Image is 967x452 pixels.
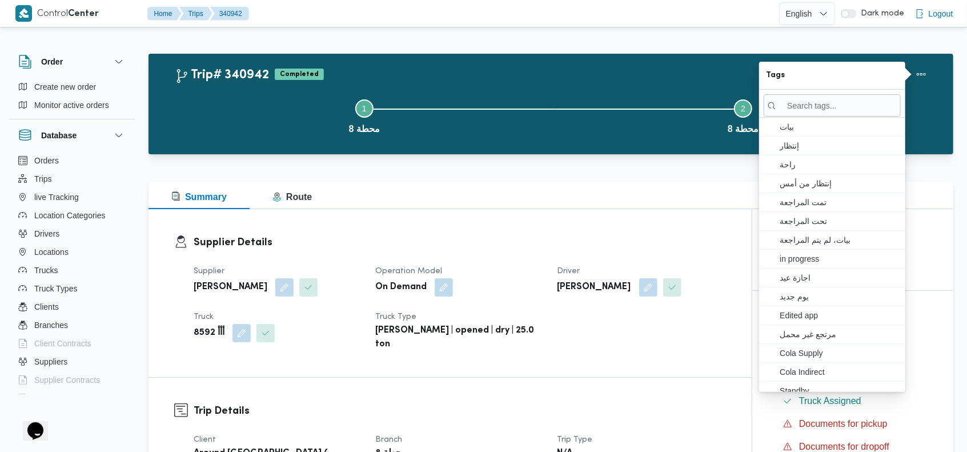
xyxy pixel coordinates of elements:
[780,195,898,209] span: تمت المراجعة
[14,151,130,170] button: Orders
[780,120,898,134] span: بيات
[34,337,91,350] span: Client Contracts
[780,271,898,285] span: اجازة عيد
[14,353,130,371] button: Suppliers
[41,129,77,142] h3: Database
[779,392,928,410] button: Truck Assigned
[34,209,106,222] span: Location Categories
[34,391,63,405] span: Devices
[210,7,249,21] button: 340942
[14,334,130,353] button: Client Contracts
[14,225,130,243] button: Drivers
[34,300,59,314] span: Clients
[14,261,130,279] button: Trucks
[764,94,901,117] input: search tags
[194,326,224,340] b: 8592 أأأ
[194,436,216,443] span: Client
[34,355,67,369] span: Suppliers
[194,313,214,321] span: Truck
[34,172,52,186] span: Trips
[171,192,227,202] span: Summary
[557,267,580,275] span: Driver
[194,267,224,275] span: Supplier
[194,281,267,294] b: [PERSON_NAME]
[34,373,100,387] span: Supplier Contracts
[799,396,861,406] span: Truck Assigned
[14,371,130,389] button: Supplier Contracts
[780,158,898,171] span: راحة
[741,104,745,113] span: 2
[18,55,126,69] button: Order
[375,436,402,443] span: Branch
[34,98,109,112] span: Monitor active orders
[14,243,130,261] button: Locations
[349,122,380,136] span: محطة 8
[194,403,726,419] h3: Trip Details
[14,389,130,407] button: Devices
[272,192,312,202] span: Route
[14,170,130,188] button: Trips
[375,281,427,294] b: On Demand
[910,63,933,86] button: Actions
[766,69,898,82] span: Tags
[779,415,928,433] button: Documents for pickup
[34,80,96,94] span: Create new order
[14,316,130,334] button: Branches
[375,324,541,351] b: [PERSON_NAME] | opened | dry | 25.0 ton
[780,327,898,341] span: مرتجع غير محمل
[9,151,135,399] div: Database
[557,281,631,294] b: [PERSON_NAME]
[728,122,759,136] span: محطة 8
[34,318,68,332] span: Branches
[799,394,861,408] span: Truck Assigned
[275,69,324,80] span: Completed
[14,206,130,225] button: Location Categories
[194,235,726,250] h3: Supplier Details
[362,104,367,113] span: 1
[34,263,58,277] span: Trucks
[41,55,63,69] h3: Order
[557,436,593,443] span: Trip Type
[14,298,130,316] button: Clients
[780,252,898,266] span: in progress
[34,154,59,167] span: Orders
[34,190,79,204] span: live Tracking
[375,267,442,275] span: Operation Model
[780,233,898,247] span: بيات، لم يتم المراجعة
[14,188,130,206] button: live Tracking
[780,346,898,360] span: Cola Supply
[857,9,905,18] span: Dark mode
[780,177,898,190] span: إنتظار من أمس
[14,96,130,114] button: Monitor active orders
[799,442,889,451] span: Documents for dropoff
[175,86,554,145] button: محطة 8
[18,129,126,142] button: Database
[799,419,888,429] span: Documents for pickup
[780,290,898,303] span: يوم جديد
[14,78,130,96] button: Create new order
[375,313,416,321] span: Truck Type
[780,384,898,398] span: Standby
[179,7,212,21] button: Trips
[280,71,319,78] b: Completed
[780,214,898,228] span: تحت المراجعة
[799,417,888,431] span: Documents for pickup
[14,279,130,298] button: Truck Types
[34,282,77,295] span: Truck Types
[9,78,135,119] div: Order
[34,245,69,259] span: Locations
[69,10,99,18] b: Center
[780,139,898,153] span: إنتظار
[175,68,269,83] h2: Trip# 340942
[910,2,958,25] button: Logout
[780,309,898,322] span: Edited app
[147,7,182,21] button: Home
[929,7,953,21] span: Logout
[780,365,898,379] span: Cola Indirect
[554,86,933,145] button: محطة 8
[11,406,48,441] iframe: chat widget
[34,227,59,241] span: Drivers
[15,5,32,22] img: X8yXhbKr1z7QwAAAABJRU5ErkJggg==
